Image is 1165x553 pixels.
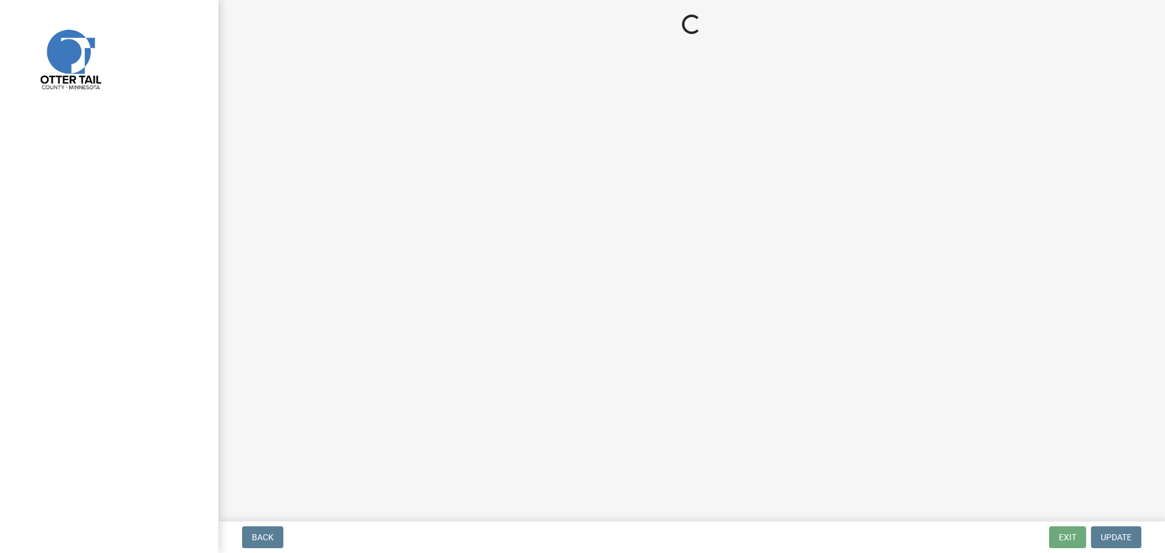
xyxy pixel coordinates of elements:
[1101,532,1132,542] span: Update
[1091,526,1141,548] button: Update
[24,13,115,104] img: Otter Tail County, Minnesota
[1049,526,1086,548] button: Exit
[252,532,274,542] span: Back
[242,526,283,548] button: Back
